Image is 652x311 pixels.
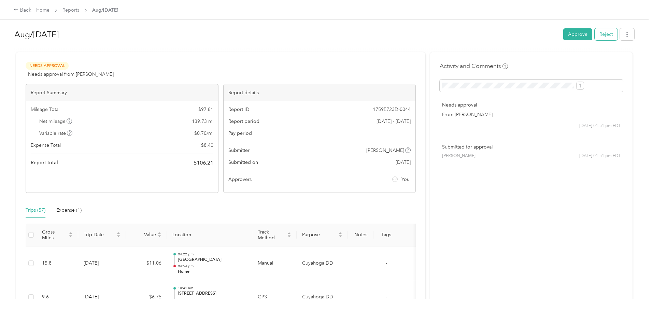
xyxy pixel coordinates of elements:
[228,106,250,113] span: Report ID
[563,28,592,40] button: Approve
[377,118,411,125] span: [DATE] - [DATE]
[62,7,79,13] a: Reports
[178,257,247,263] p: [GEOGRAPHIC_DATA]
[36,7,49,13] a: Home
[595,28,618,40] button: Reject
[192,118,213,125] span: 139.73 mi
[198,106,213,113] span: $ 97.81
[194,130,213,137] span: $ 0.70 / mi
[348,224,373,246] th: Notes
[297,224,348,246] th: Purpose
[442,111,621,118] p: From [PERSON_NAME]
[579,153,621,159] span: [DATE] 01:51 pm EDT
[37,224,78,246] th: Gross Miles
[252,224,297,246] th: Track Method
[442,143,621,151] p: Submitted for approval
[31,142,61,149] span: Expense Total
[442,101,621,109] p: Needs approval
[31,106,59,113] span: Mileage Total
[579,123,621,129] span: [DATE] 01:51 pm EDT
[228,118,259,125] span: Report period
[167,224,252,246] th: Location
[178,291,247,297] p: [STREET_ADDRESS]
[373,224,399,246] th: Tags
[116,234,121,238] span: caret-down
[338,234,342,238] span: caret-down
[287,231,291,235] span: caret-up
[39,130,73,137] span: Variable rate
[26,84,218,101] div: Report Summary
[31,159,58,166] span: Report total
[69,231,73,235] span: caret-up
[194,159,213,167] span: $ 106.21
[92,6,118,14] span: Aug/[DATE]
[42,229,67,241] span: Gross Miles
[228,147,250,154] span: Submitter
[338,231,342,235] span: caret-up
[39,118,72,125] span: Net mileage
[178,269,247,275] p: Home
[26,207,45,214] div: Trips (57)
[37,246,78,281] td: 15.8
[157,234,161,238] span: caret-down
[386,260,387,266] span: -
[69,234,73,238] span: caret-down
[78,224,126,246] th: Trip Date
[56,207,82,214] div: Expense (1)
[178,298,247,302] p: 11:10 am
[131,232,156,238] span: Value
[26,62,69,70] span: Needs Approval
[386,294,387,300] span: -
[373,106,411,113] span: 1759E723D-0044
[84,232,115,238] span: Trip Date
[396,159,411,166] span: [DATE]
[614,273,652,311] iframe: Everlance-gr Chat Button Frame
[28,71,114,78] span: Needs approval from [PERSON_NAME]
[178,252,247,257] p: 04:22 pm
[228,130,252,137] span: Pay period
[366,147,404,154] span: [PERSON_NAME]
[178,286,247,291] p: 10:41 am
[14,26,558,43] h1: Aug/Sept 2025
[178,264,247,269] p: 04:54 pm
[440,62,508,70] h4: Activity and Comments
[224,84,416,101] div: Report details
[252,246,297,281] td: Manual
[14,6,31,14] div: Back
[228,159,258,166] span: Submitted on
[401,176,410,183] span: You
[157,231,161,235] span: caret-up
[116,231,121,235] span: caret-up
[201,142,213,149] span: $ 8.40
[297,246,348,281] td: Cuyahoga DD
[258,229,286,241] span: Track Method
[302,232,337,238] span: Purpose
[287,234,291,238] span: caret-down
[126,246,167,281] td: $11.06
[126,224,167,246] th: Value
[442,153,476,159] span: [PERSON_NAME]
[78,246,126,281] td: [DATE]
[228,176,252,183] span: Approvers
